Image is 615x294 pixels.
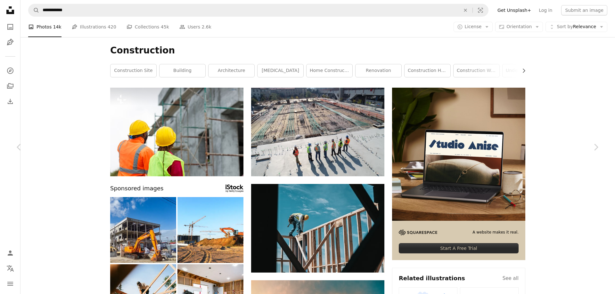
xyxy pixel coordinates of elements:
[161,23,169,30] span: 45k
[399,243,519,253] div: Start A Free Trial
[4,262,17,275] button: Language
[577,116,615,178] a: Next
[4,95,17,108] a: Download History
[110,129,243,135] a: a couple of construction workers standing next to each other
[356,64,401,77] a: renovation
[127,17,169,37] a: Collections 45k
[535,5,556,15] a: Log in
[473,4,488,16] button: Visual search
[405,64,450,77] a: construction house
[110,88,243,176] img: a couple of construction workers standing next to each other
[160,64,205,77] a: building
[503,64,548,77] a: under construction
[110,45,525,56] h1: Construction
[209,64,254,77] a: architecture
[110,197,176,263] img: Rosehall, East Berbice-Corentyne, Guyana - Building Construction with Heavy Equipment around
[506,24,532,29] span: Orientation
[557,24,573,29] span: Sort by
[201,23,211,30] span: 2.6k
[110,184,163,193] span: Sponsored images
[72,17,116,37] a: Illustrations 420
[392,88,525,221] img: file-1705123271268-c3eaf6a79b21image
[251,88,384,176] img: seven construction workers standing on white field
[399,274,465,282] h4: Related illustrations
[4,36,17,49] a: Illustrations
[111,64,156,77] a: construction site
[4,64,17,77] a: Explore
[454,22,493,32] button: License
[454,64,499,77] a: construction workers
[28,4,488,17] form: Find visuals sitewide
[177,197,243,263] img: Construction site. Buildings under construction. Tower Cranes on Residential Buildings construction.
[458,4,472,16] button: Clear
[557,24,596,30] span: Relevance
[4,277,17,290] button: Menu
[179,17,211,37] a: Users 2.6k
[472,230,519,235] span: A website makes it real.
[251,129,384,135] a: seven construction workers standing on white field
[503,274,519,282] a: See all
[307,64,352,77] a: home construction
[465,24,482,29] span: License
[4,80,17,92] a: Collections
[392,88,525,260] a: A website makes it real.Start A Free Trial
[251,225,384,231] a: man in yellow shirt and blue denim jeans jumping on brown wooden railings under blue and
[518,64,525,77] button: scroll list to the right
[494,5,535,15] a: Get Unsplash+
[29,4,39,16] button: Search Unsplash
[258,64,303,77] a: [MEDICAL_DATA]
[108,23,116,30] span: 420
[251,184,384,273] img: man in yellow shirt and blue denim jeans jumping on brown wooden railings under blue and
[545,22,607,32] button: Sort byRelevance
[4,20,17,33] a: Photos
[4,247,17,259] a: Log in / Sign up
[561,5,607,15] button: Submit an image
[495,22,543,32] button: Orientation
[399,230,437,235] img: file-1705255347840-230a6ab5bca9image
